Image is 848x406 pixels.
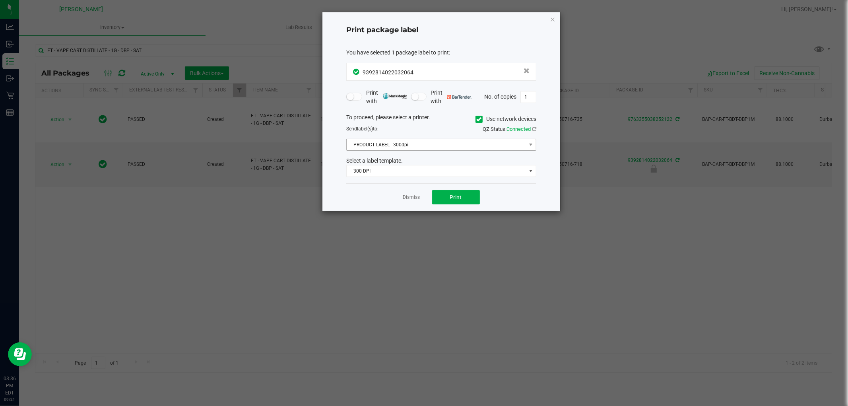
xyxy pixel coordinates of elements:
div: Select a label template. [340,157,542,165]
span: In Sync [353,68,361,76]
span: Send to: [346,126,378,132]
div: : [346,49,536,57]
span: Connected [506,126,531,132]
span: Print with [366,89,407,105]
label: Use network devices [475,115,536,123]
span: Print [450,194,462,200]
button: Print [432,190,480,204]
h4: Print package label [346,25,536,35]
span: Print with [431,89,472,105]
span: label(s) [357,126,373,132]
span: PRODUCT LABEL - 300dpi [347,139,526,150]
a: Dismiss [403,194,420,201]
span: No. of copies [484,93,516,99]
img: bartender.png [447,95,472,99]
span: 300 DPI [347,165,526,177]
span: 9392814022032064 [363,69,413,76]
iframe: Resource center [8,342,32,366]
span: QZ Status: [483,126,536,132]
div: To proceed, please select a printer. [340,113,542,125]
img: mark_magic_cybra.png [383,93,407,99]
span: You have selected 1 package label to print [346,49,449,56]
